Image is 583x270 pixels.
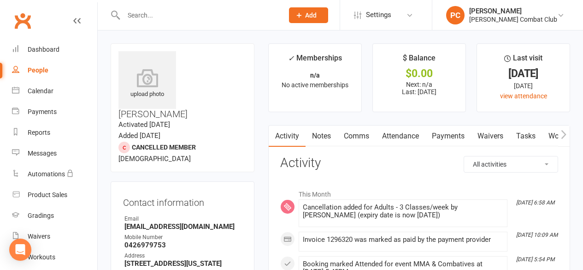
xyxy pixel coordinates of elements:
[289,7,328,23] button: Add
[516,199,554,206] i: [DATE] 6:58 AM
[11,9,34,32] a: Clubworx
[376,126,425,147] a: Attendance
[118,155,191,163] span: [DEMOGRAPHIC_DATA]
[12,81,97,102] a: Calendar
[366,5,391,25] span: Settings
[28,253,55,261] div: Workouts
[132,144,196,151] span: Cancelled member
[28,233,50,240] div: Waivers
[381,69,457,78] div: $0.00
[288,52,342,69] div: Memberships
[118,51,247,119] h3: [PERSON_NAME]
[282,81,348,89] span: No active memberships
[118,132,160,140] time: Added [DATE]
[118,69,176,99] div: upload photo
[381,81,457,96] p: Next: n/a Last: [DATE]
[516,256,554,263] i: [DATE] 5:54 PM
[337,126,376,147] a: Comms
[306,126,337,147] a: Notes
[118,120,170,129] time: Activated [DATE]
[310,72,320,79] strong: n/a
[124,259,242,268] strong: [STREET_ADDRESS][US_STATE]
[469,7,557,15] div: [PERSON_NAME]
[510,126,542,147] a: Tasks
[469,15,557,24] div: [PERSON_NAME] Combat Club
[121,9,277,22] input: Search...
[303,236,503,244] div: Invoice 1296320 was marked as paid by the payment provider
[12,185,97,205] a: Product Sales
[12,226,97,247] a: Waivers
[28,108,57,115] div: Payments
[425,126,471,147] a: Payments
[124,215,242,223] div: Email
[124,222,242,231] strong: [EMAIL_ADDRESS][DOMAIN_NAME]
[500,92,547,100] a: view attendance
[12,122,97,143] a: Reports
[124,252,242,260] div: Address
[446,6,465,24] div: PC
[12,60,97,81] a: People
[28,170,65,178] div: Automations
[28,46,59,53] div: Dashboard
[485,69,561,78] div: [DATE]
[124,233,242,242] div: Mobile Number
[28,129,50,136] div: Reports
[124,241,242,249] strong: 0426979753
[280,156,558,170] h3: Activity
[28,66,48,74] div: People
[28,87,53,95] div: Calendar
[485,81,561,91] div: [DATE]
[9,239,31,261] div: Open Intercom Messenger
[403,52,436,69] div: $ Balance
[28,191,67,198] div: Product Sales
[12,247,97,268] a: Workouts
[303,204,503,219] div: Cancellation added for Adults - 3 Classes/week by [PERSON_NAME] (expiry date is now [DATE])
[28,150,57,157] div: Messages
[516,232,558,238] i: [DATE] 10:09 AM
[280,185,558,199] li: This Month
[269,126,306,147] a: Activity
[123,194,242,208] h3: Contact information
[12,164,97,185] a: Automations
[28,212,54,219] div: Gradings
[12,39,97,60] a: Dashboard
[471,126,510,147] a: Waivers
[12,143,97,164] a: Messages
[288,54,294,63] i: ✓
[12,205,97,226] a: Gradings
[504,52,542,69] div: Last visit
[305,12,317,19] span: Add
[12,102,97,122] a: Payments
